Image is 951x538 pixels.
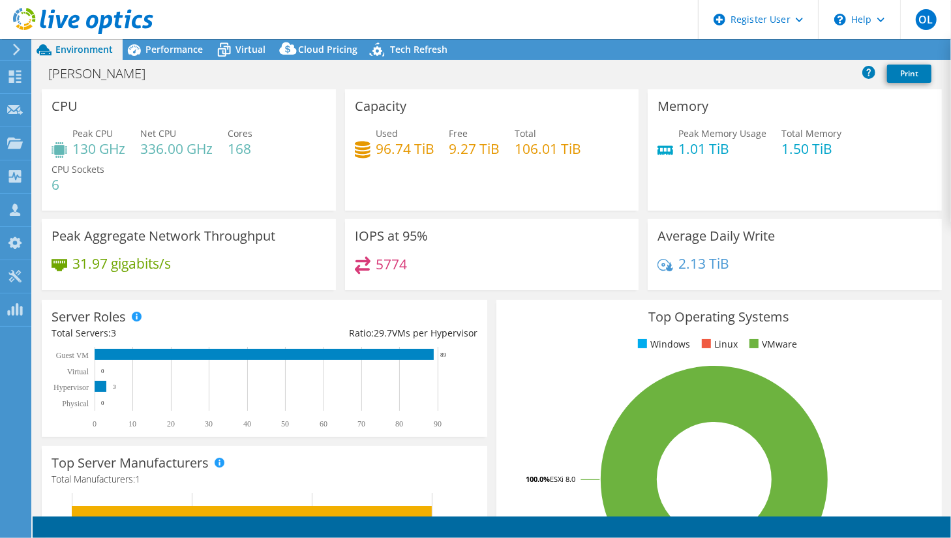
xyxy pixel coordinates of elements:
h4: 106.01 TiB [515,142,582,156]
text: Physical [62,399,89,408]
text: 80 [395,419,403,428]
h4: 130 GHz [72,142,125,156]
text: 3 [113,383,116,390]
span: Virtual [235,43,265,55]
h4: 1.50 TiB [781,142,841,156]
text: 20 [167,419,175,428]
h4: Total Manufacturers: [52,472,477,486]
h3: Peak Aggregate Network Throughput [52,229,275,243]
h3: CPU [52,99,78,113]
h4: 96.74 TiB [376,142,434,156]
h4: 9.27 TiB [449,142,500,156]
h3: Server Roles [52,310,126,324]
li: Linux [699,337,738,351]
h3: Top Server Manufacturers [52,456,209,470]
tspan: 100.0% [526,474,550,484]
text: Hypervisor [53,383,89,392]
h1: [PERSON_NAME] [42,67,166,81]
text: 40 [243,419,251,428]
a: Print [887,65,931,83]
text: 30 [205,419,213,428]
tspan: ESXi 8.0 [550,474,575,484]
h4: 1.01 TiB [678,142,766,156]
text: 90 [434,419,442,428]
span: Total Memory [781,127,841,140]
span: Net CPU [140,127,176,140]
span: Tech Refresh [390,43,447,55]
text: Virtual [67,367,89,376]
h4: 168 [228,142,252,156]
li: VMware [746,337,797,351]
h3: Memory [657,99,708,113]
h3: IOPS at 95% [355,229,428,243]
span: CPU Sockets [52,163,104,175]
div: Total Servers: [52,326,264,340]
h3: Top Operating Systems [506,310,932,324]
span: Peak Memory Usage [678,127,766,140]
span: OL [916,9,937,30]
span: Used [376,127,398,140]
text: 89 [440,351,447,358]
h4: 336.00 GHz [140,142,213,156]
div: Ratio: VMs per Hypervisor [264,326,477,340]
svg: \n [834,14,846,25]
text: 0 [101,400,104,406]
text: 50 [281,419,289,428]
text: 70 [357,419,365,428]
h3: Capacity [355,99,406,113]
text: 60 [320,419,327,428]
span: Free [449,127,468,140]
span: 1 [135,473,140,485]
span: Cloud Pricing [298,43,357,55]
h4: 6 [52,177,104,192]
span: Peak CPU [72,127,113,140]
text: 0 [101,368,104,374]
h3: Average Daily Write [657,229,775,243]
h4: 2.13 TiB [678,256,729,271]
span: Performance [145,43,203,55]
span: 3 [111,327,116,339]
text: 10 [128,419,136,428]
span: Total [515,127,537,140]
text: 0 [93,419,97,428]
li: Windows [635,337,690,351]
span: 29.7 [374,327,392,339]
span: Cores [228,127,252,140]
text: Guest VM [56,351,89,360]
h4: 31.97 gigabits/s [72,256,171,271]
span: Environment [55,43,113,55]
h4: 5774 [376,257,407,271]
